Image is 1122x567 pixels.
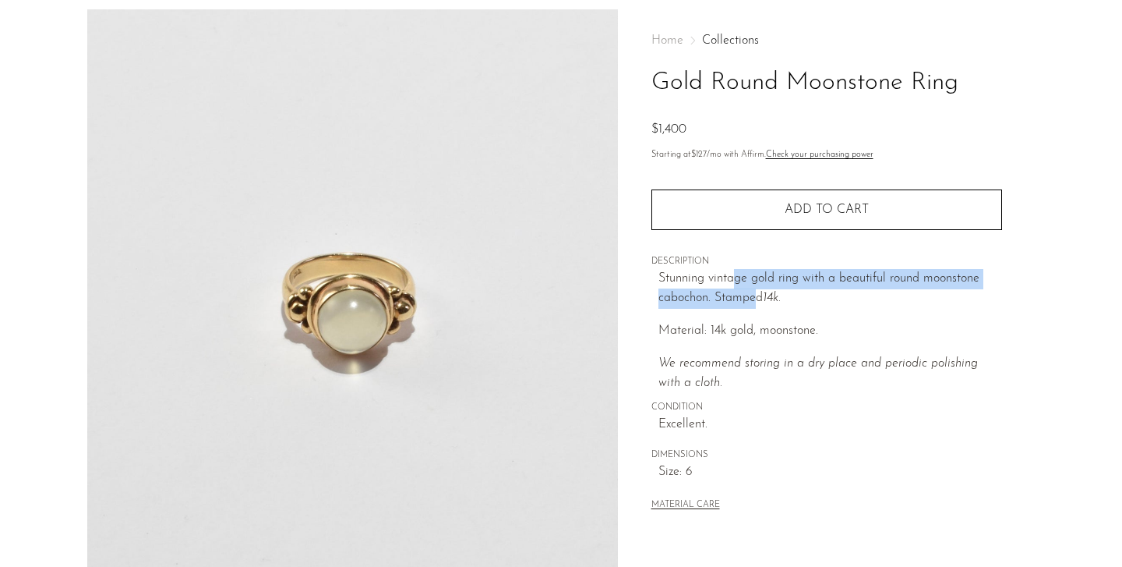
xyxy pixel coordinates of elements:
[658,321,1002,342] p: Material: 14k gold, moonstone.
[651,34,683,47] span: Home
[651,190,1002,230] button: Add to cart
[785,204,869,216] span: Add to cart
[658,462,1002,483] span: Size: 6
[702,34,759,47] a: Collections
[658,415,1002,435] span: Excellent.
[651,448,1002,462] span: DIMENSIONS
[651,34,1002,47] nav: Breadcrumbs
[658,269,1002,309] p: Stunning vintage gold ring with a beautiful round moonstone cabochon. Stamped
[651,255,1002,269] span: DESCRIPTION
[651,63,1002,103] h1: Gold Round Moonstone Ring
[658,357,978,390] i: We recommend storing in a dry place and periodic polishing with a cloth.
[766,151,873,159] a: Check your purchasing power - Learn more about Affirm Financing (opens in modal)
[763,292,781,304] em: 14k.
[651,500,720,512] button: MATERIAL CARE
[651,123,686,136] span: $1,400
[651,148,1002,162] p: Starting at /mo with Affirm.
[691,151,707,159] span: $127
[651,401,1002,415] span: CONDITION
